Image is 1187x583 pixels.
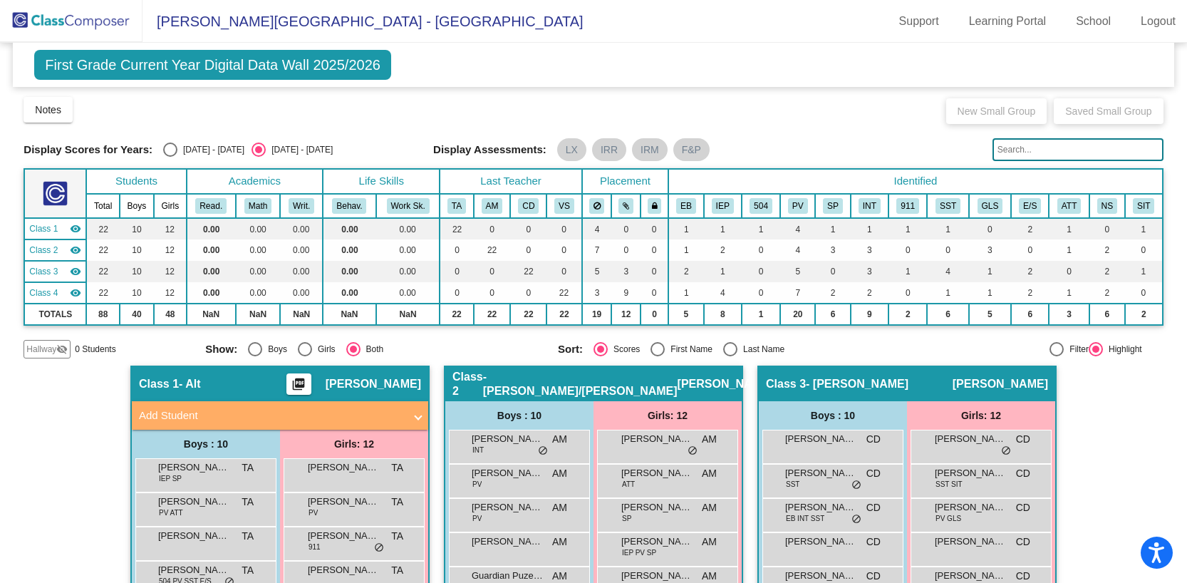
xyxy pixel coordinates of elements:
td: 0 [1089,218,1125,239]
td: 8 [704,304,742,325]
span: TA [391,460,403,475]
td: 7 [780,282,815,304]
span: Show: [205,343,237,356]
th: Keep with students [611,194,641,218]
td: 0 [641,282,668,304]
td: 1 [668,282,703,304]
td: 0.00 [323,282,376,304]
th: 504 Plan [742,194,780,218]
td: NaN [376,304,440,325]
a: Learning Portal [958,10,1058,33]
span: PV ATT [159,507,183,518]
th: Keep with teacher [641,194,668,218]
div: Both [361,343,384,356]
td: 0 [611,239,641,261]
td: 1 [927,282,968,304]
td: 6 [1089,304,1125,325]
span: TA [391,495,403,510]
td: 0 [742,261,780,282]
td: 4 [704,282,742,304]
td: 12 [611,304,641,325]
td: 0 [510,282,546,304]
td: 0.00 [280,218,323,239]
td: 1 [851,218,888,239]
td: 3 [851,261,888,282]
td: Tracy Alt - Alt [24,218,86,239]
td: 0 [1049,261,1089,282]
td: 0 [546,239,581,261]
td: Vanessa Shreve - Shreve [24,282,86,304]
mat-icon: visibility_off [56,344,68,355]
td: 1 [927,218,968,239]
span: [PERSON_NAME] [158,495,229,509]
mat-chip: LX [557,138,586,161]
mat-icon: visibility [70,223,81,234]
span: Hallway [26,343,56,356]
span: AM [552,466,567,481]
td: 9 [611,282,641,304]
span: [PERSON_NAME] [935,500,1006,515]
td: 3 [851,239,888,261]
div: Girls: 12 [907,401,1055,430]
span: IEP SP [159,473,182,484]
td: 2 [1089,282,1125,304]
th: Vanessa Shreve [546,194,581,218]
span: [PERSON_NAME] [785,466,856,480]
div: First Name [665,343,712,356]
td: 0.00 [236,261,281,282]
td: 0 [641,218,668,239]
span: Display Scores for Years: [24,143,152,156]
td: 4 [780,239,815,261]
td: 0.00 [323,239,376,261]
th: Speech Only IEP [815,194,850,218]
td: 3 [815,239,850,261]
td: 0 [440,239,473,261]
button: VS [554,198,574,214]
td: 4 [927,261,968,282]
th: Total [86,194,119,218]
button: EB [676,198,696,214]
td: 12 [154,218,187,239]
td: 2 [1125,304,1163,325]
a: Logout [1129,10,1187,33]
span: [PERSON_NAME] [621,500,693,515]
span: [PERSON_NAME] [308,460,379,475]
span: TA [242,495,254,510]
td: 22 [474,304,511,325]
td: 1 [742,304,780,325]
td: 12 [154,239,187,261]
th: Individualized Education Plan [704,194,742,218]
td: 22 [510,304,546,325]
td: 0.00 [376,239,440,261]
button: Writ. [289,198,314,214]
td: 1 [1049,239,1089,261]
span: Class 1 [29,222,58,235]
td: NaN [323,304,376,325]
th: Emergent Bilingual [668,194,703,218]
td: 12 [154,282,187,304]
span: [PERSON_NAME] [953,377,1048,391]
span: [PERSON_NAME] [678,377,773,391]
td: 1 [742,218,780,239]
td: 0 [641,239,668,261]
th: Girls [154,194,187,218]
td: 1 [668,239,703,261]
th: SST [927,194,968,218]
td: 0 [1125,239,1163,261]
td: 0 [742,239,780,261]
span: do_not_disturb_alt [851,480,861,491]
button: NS [1097,198,1117,214]
span: First Grade Current Year Digital Data Wall 2025/2026 [34,50,391,80]
td: 22 [440,304,473,325]
td: 2 [1089,239,1125,261]
th: Life Skills [323,169,440,194]
button: Math [244,198,271,214]
td: 0 [888,282,927,304]
th: Emotional/Social Support [1011,194,1049,218]
span: [PERSON_NAME] [472,466,543,480]
th: Parent Volunteer [780,194,815,218]
span: Display Assessments: [433,143,546,156]
td: NaN [236,304,281,325]
mat-expansion-panel-header: Add Student [132,401,428,430]
span: - [PERSON_NAME]/[PERSON_NAME] [483,370,678,398]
